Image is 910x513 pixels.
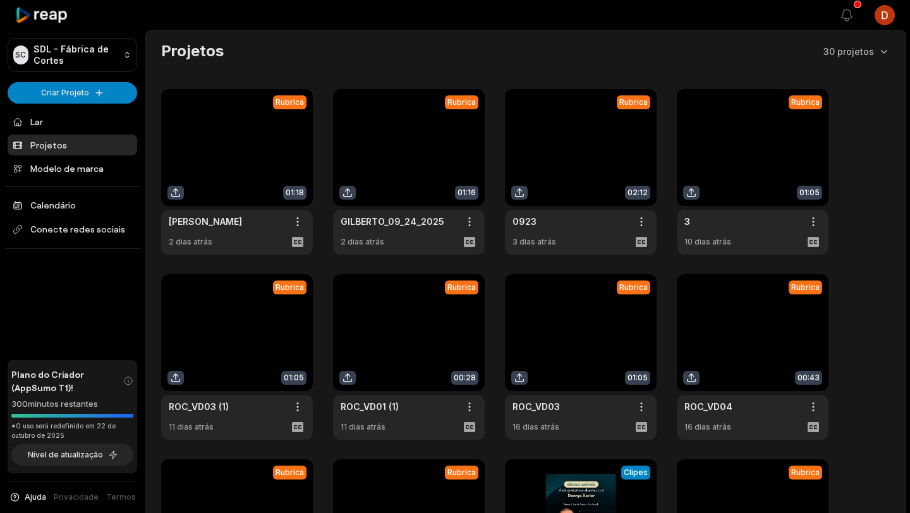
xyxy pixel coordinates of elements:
font: [PERSON_NAME] [169,216,242,227]
a: Privacidade [54,492,99,503]
font: 300 [11,399,28,409]
a: Lar [8,111,137,132]
font: Conecte redes sociais [30,224,125,234]
font: minutos restantes [28,399,98,409]
font: Ajuda [25,492,46,502]
button: Criar Projeto [8,82,137,104]
font: ROC_VD03 [513,401,560,412]
font: 30 projetos [823,46,874,57]
a: Calendário [8,195,137,215]
a: GILBERTO_09_24_2025 [341,215,444,228]
font: SC [15,50,26,59]
font: 0923 [513,216,537,227]
font: 3 [684,216,690,227]
font: Termos [106,492,136,502]
a: 3 [684,215,690,228]
a: Termos [106,492,136,503]
a: Modelo de marca [8,158,137,179]
a: [PERSON_NAME] [169,215,242,228]
a: Projetos [8,135,137,155]
a: 0923 [513,215,537,228]
font: Plano do Criador (AppSumo T1) [11,369,84,393]
a: ROC_VD03 (1) [169,400,229,413]
button: Ajuda [9,492,46,503]
font: Nível de atualização [28,450,103,459]
a: ROC_VD01 (1) [341,400,399,413]
font: ROC_VD01 (1) [341,401,399,412]
font: Calendário [30,200,76,210]
font: ROC_VD04 [684,401,732,412]
font: Privacidade [54,492,99,502]
font: SDL - Fábrica de Cortes [33,44,109,66]
button: 30 projetos [823,45,890,58]
font: Projetos [161,42,224,60]
button: Nível de atualização [11,444,133,466]
font: Projetos [30,140,67,150]
font: ! [71,382,73,393]
font: Criar Projeto [41,88,89,97]
font: ROC_VD03 (1) [169,401,229,412]
font: GILBERTO_09_24_2025 [341,216,444,227]
font: Modelo de marca [30,163,104,174]
a: ROC_VD04 [684,400,732,413]
font: Lar [30,116,43,127]
font: *O uso será redefinido em 22 de outubro de 2025 [11,422,116,439]
a: ROC_VD03 [513,400,560,413]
